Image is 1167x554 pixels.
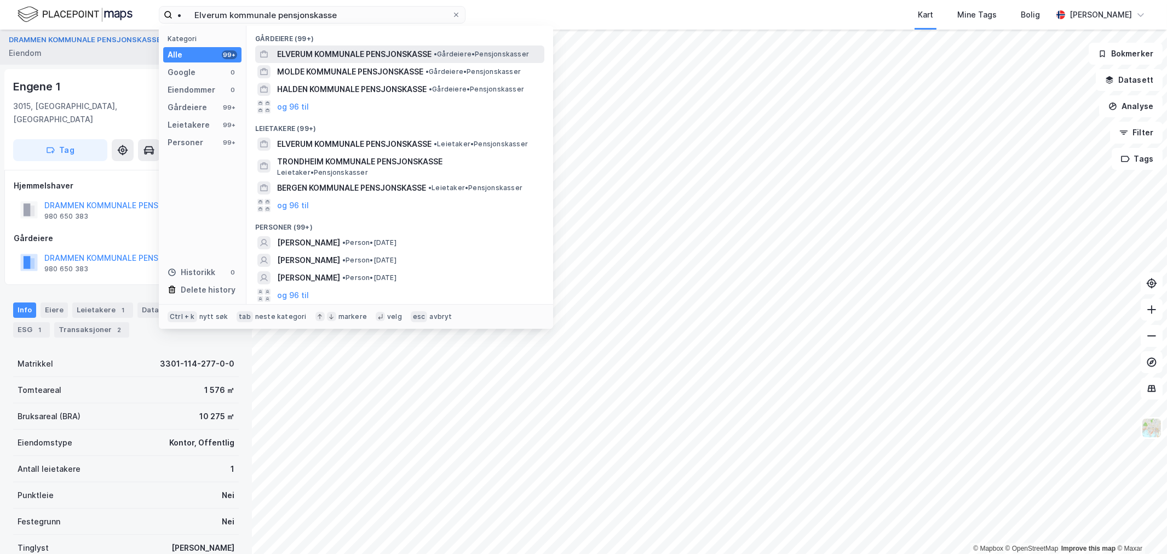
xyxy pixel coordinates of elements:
[973,545,1003,552] a: Mapbox
[41,302,68,318] div: Eiere
[342,256,346,264] span: •
[246,214,553,234] div: Personer (99+)
[9,35,163,45] button: DRAMMEN KOMMUNALE PENSJONSKASSE
[342,256,396,265] span: Person • [DATE]
[1061,545,1116,552] a: Improve this map
[237,311,253,322] div: tab
[277,289,309,302] button: og 96 til
[222,515,234,528] div: Nei
[199,312,228,321] div: nytt søk
[168,311,197,322] div: Ctrl + k
[160,357,234,370] div: 3301-114-277-0-0
[1112,501,1167,554] iframe: Chat Widget
[411,311,428,322] div: esc
[429,312,452,321] div: avbryt
[18,5,133,24] img: logo.f888ab2527a4732fd821a326f86c7f29.svg
[14,232,238,245] div: Gårdeiere
[44,265,88,273] div: 980 650 383
[204,384,234,397] div: 1 576 ㎡
[1112,501,1167,554] div: Kontrollprogram for chat
[246,116,553,135] div: Leietakere (99+)
[434,140,437,148] span: •
[228,268,237,277] div: 0
[168,136,203,149] div: Personer
[1021,8,1040,21] div: Bolig
[44,212,88,221] div: 980 650 383
[173,7,452,23] input: Søk på adresse, matrikkel, gårdeiere, leietakere eller personer
[342,238,346,247] span: •
[918,8,933,21] div: Kart
[1099,95,1163,117] button: Analyse
[18,436,72,449] div: Eiendomstype
[338,312,367,321] div: markere
[168,48,182,61] div: Alle
[277,181,426,195] span: BERGEN KOMMUNALE PENSJONSKASSE
[1005,545,1059,552] a: OpenStreetMap
[72,302,133,318] div: Leietakere
[387,312,402,321] div: velg
[13,322,50,338] div: ESG
[231,462,234,476] div: 1
[426,67,429,76] span: •
[222,489,234,502] div: Nei
[114,324,125,335] div: 2
[277,83,427,96] span: HALDEN KOMMUNALE PENSJONSKASSE
[222,50,237,59] div: 99+
[277,254,340,267] span: [PERSON_NAME]
[168,35,242,43] div: Kategori
[168,66,196,79] div: Google
[222,138,237,147] div: 99+
[426,67,521,76] span: Gårdeiere • Pensjonskasser
[342,273,396,282] span: Person • [DATE]
[118,305,129,316] div: 1
[1096,69,1163,91] button: Datasett
[228,68,237,77] div: 0
[277,138,432,151] span: ELVERUM KOMMUNALE PENSJONSKASSE
[277,48,432,61] span: ELVERUM KOMMUNALE PENSJONSKASSE
[429,85,524,94] span: Gårdeiere • Pensjonskasser
[1110,122,1163,144] button: Filter
[255,312,307,321] div: neste kategori
[434,140,528,149] span: Leietaker • Pensjonskasser
[277,168,368,177] span: Leietaker • Pensjonskasser
[428,184,432,192] span: •
[277,100,309,113] button: og 96 til
[277,236,340,249] span: [PERSON_NAME]
[18,384,61,397] div: Tomteareal
[957,8,997,21] div: Mine Tags
[277,65,423,78] span: MOLDE KOMMUNALE PENSJONSKASSE
[18,462,81,476] div: Antall leietakere
[18,357,53,370] div: Matrikkel
[277,271,340,284] span: [PERSON_NAME]
[434,50,529,59] span: Gårdeiere • Pensjonskasser
[13,78,62,95] div: Engene 1
[277,199,309,212] button: og 96 til
[199,410,234,423] div: 10 275 ㎡
[428,184,522,192] span: Leietaker • Pensjonskasser
[9,47,42,60] div: Eiendom
[137,302,179,318] div: Datasett
[222,121,237,129] div: 99+
[1112,148,1163,170] button: Tags
[18,515,60,528] div: Festegrunn
[168,266,215,279] div: Historikk
[13,302,36,318] div: Info
[342,273,346,282] span: •
[54,322,129,338] div: Transaksjoner
[342,238,396,247] span: Person • [DATE]
[168,101,207,114] div: Gårdeiere
[35,324,45,335] div: 1
[168,83,215,96] div: Eiendommer
[18,410,81,423] div: Bruksareal (BRA)
[277,155,540,168] span: TRONDHEIM KOMMUNALE PENSJONSKASSE
[13,139,107,161] button: Tag
[14,179,238,192] div: Hjemmelshaver
[434,50,437,58] span: •
[429,85,432,93] span: •
[246,26,553,45] div: Gårdeiere (99+)
[1141,418,1162,438] img: Z
[18,489,54,502] div: Punktleie
[13,100,176,126] div: 3015, [GEOGRAPHIC_DATA], [GEOGRAPHIC_DATA]
[228,85,237,94] div: 0
[1070,8,1132,21] div: [PERSON_NAME]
